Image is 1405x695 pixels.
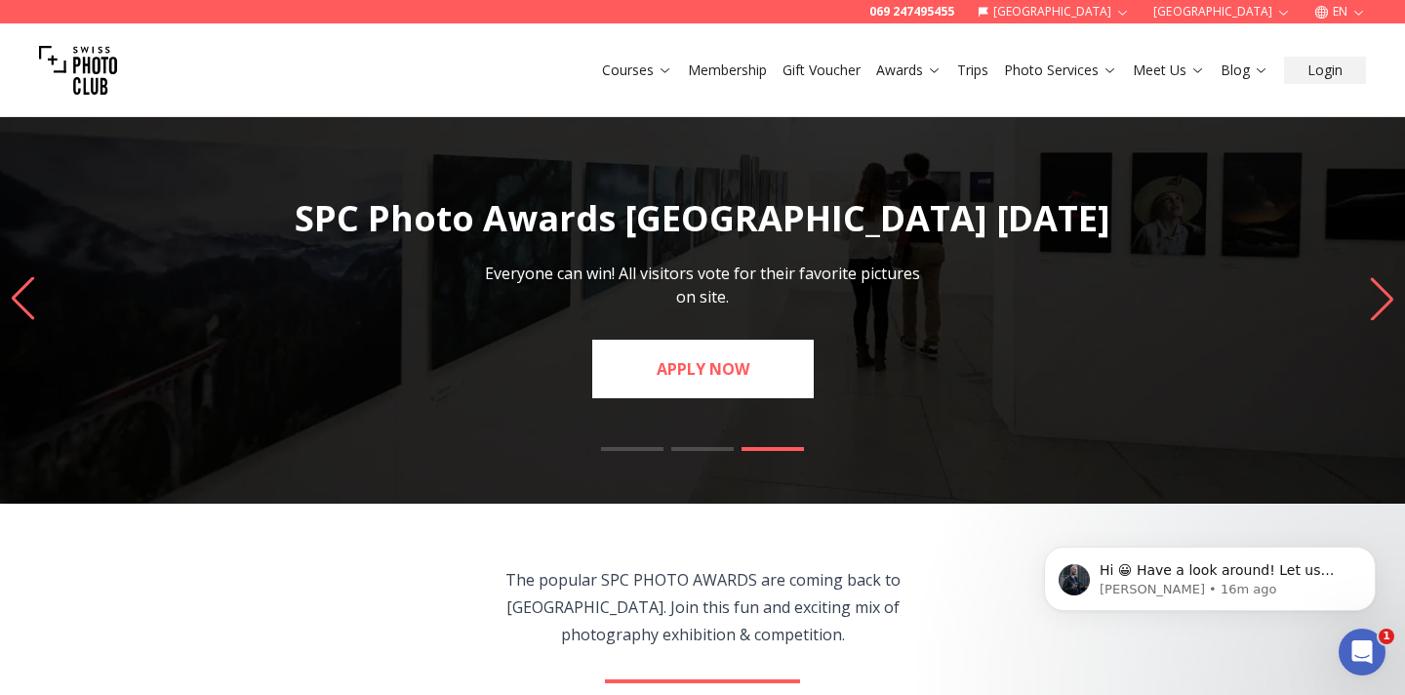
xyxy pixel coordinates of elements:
a: Photo Services [1004,61,1117,80]
img: Swiss photo club [39,31,117,109]
button: Trips [949,57,996,84]
button: Meet Us [1125,57,1213,84]
a: Gift Voucher [783,61,861,80]
span: 1 [1379,629,1394,644]
button: Awards [868,57,949,84]
a: Awards [876,61,942,80]
iframe: Intercom notifications message [1015,506,1405,642]
button: Login [1284,57,1366,84]
a: 069 247495455 [869,4,954,20]
a: Trips [957,61,988,80]
button: Gift Voucher [775,57,868,84]
a: APPLY NOW [592,340,814,398]
a: Blog [1221,61,1268,80]
iframe: Intercom live chat [1339,629,1385,675]
a: Membership [688,61,767,80]
button: Membership [680,57,775,84]
p: Everyone can win! All visitors vote for their favorite pictures on site. [484,262,921,308]
button: Blog [1213,57,1276,84]
p: The popular SPC PHOTO AWARDS are coming back to [GEOGRAPHIC_DATA]. Join this fun and exciting mix... [480,566,926,648]
button: Photo Services [996,57,1125,84]
button: Courses [594,57,680,84]
a: Courses [602,61,672,80]
a: Meet Us [1133,61,1205,80]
